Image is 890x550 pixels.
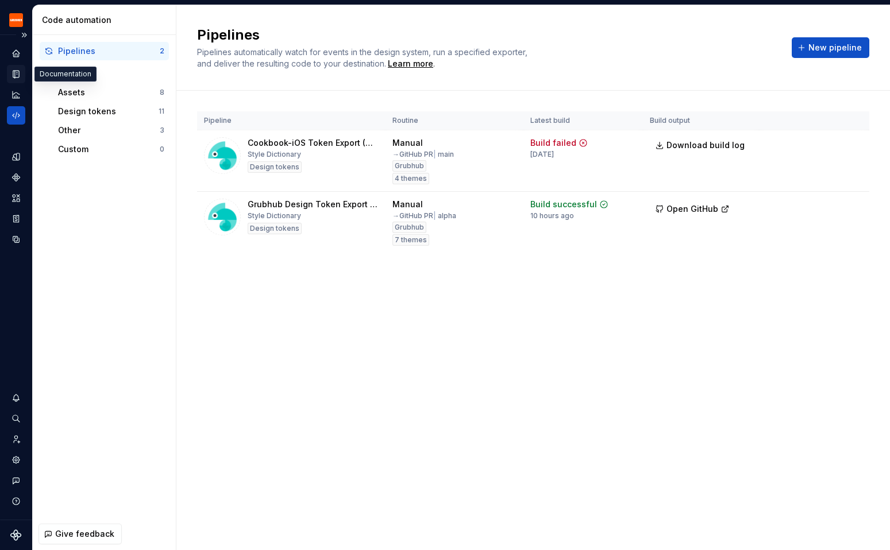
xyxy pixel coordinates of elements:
[792,37,869,58] button: New pipeline
[666,140,745,151] span: Download build log
[433,211,436,220] span: |
[395,235,427,245] span: 7 themes
[392,137,423,149] div: Manual
[392,199,423,210] div: Manual
[53,140,169,158] button: Custom0
[7,389,25,407] button: Notifications
[16,27,32,43] button: Expand sidebar
[53,121,169,140] button: Other3
[7,106,25,125] a: Code automation
[7,471,25,490] button: Contact support
[650,206,735,215] a: Open GitHub
[7,168,25,187] a: Components
[160,126,164,135] div: 3
[386,60,435,68] span: .
[58,144,160,155] div: Custom
[42,14,171,26] div: Code automation
[392,222,426,233] div: Grubhub
[808,42,862,53] span: New pipeline
[248,223,302,234] div: Design tokens
[650,135,752,156] button: Download build log
[530,137,576,149] div: Build failed
[248,150,301,159] div: Style Dictionary
[7,44,25,63] a: Home
[160,47,164,56] div: 2
[395,174,427,183] span: 4 themes
[530,199,597,210] div: Build successful
[55,528,114,540] span: Give feedback
[34,67,97,82] div: Documentation
[10,529,22,541] svg: Supernova Logo
[7,451,25,469] a: Settings
[7,189,25,207] a: Assets
[666,203,718,215] span: Open GitHub
[530,150,554,159] div: [DATE]
[159,107,164,116] div: 11
[392,160,426,172] div: Grubhub
[523,111,643,130] th: Latest build
[58,45,160,57] div: Pipelines
[38,524,122,544] button: Give feedback
[53,102,169,121] button: Design tokens11
[650,199,735,219] button: Open GitHub
[7,148,25,166] a: Design tokens
[160,88,164,97] div: 8
[433,150,436,158] span: |
[58,106,159,117] div: Design tokens
[643,111,759,130] th: Build output
[248,161,302,173] div: Design tokens
[197,26,778,44] h2: Pipelines
[530,211,574,220] div: 10 hours ago
[388,58,433,69] a: Learn more
[58,87,160,98] div: Assets
[58,68,164,80] div: Exporters
[40,42,169,60] button: Pipelines2
[248,199,379,210] div: Grubhub Design Token Export Pipeline
[7,86,25,104] a: Analytics
[197,47,530,68] span: Pipelines automatically watch for events in the design system, run a specified exporter, and deli...
[7,430,25,448] a: Invite team
[7,65,25,83] a: Documentation
[7,230,25,249] a: Data sources
[392,211,456,220] div: → GitHub PR alpha
[386,111,523,130] th: Routine
[248,211,301,220] div: Style Dictionary
[53,83,169,102] button: Assets8
[58,125,160,136] div: Other
[160,145,164,154] div: 0
[7,210,25,228] a: Storybook stories
[197,111,386,130] th: Pipeline
[248,137,379,149] div: Cookbook-iOS Token Export (Manual)
[9,13,23,27] img: 4e8d6f31-f5cf-47b4-89aa-e4dec1dc0822.png
[7,409,25,428] button: Search ⌘K
[392,150,454,159] div: → GitHub PR main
